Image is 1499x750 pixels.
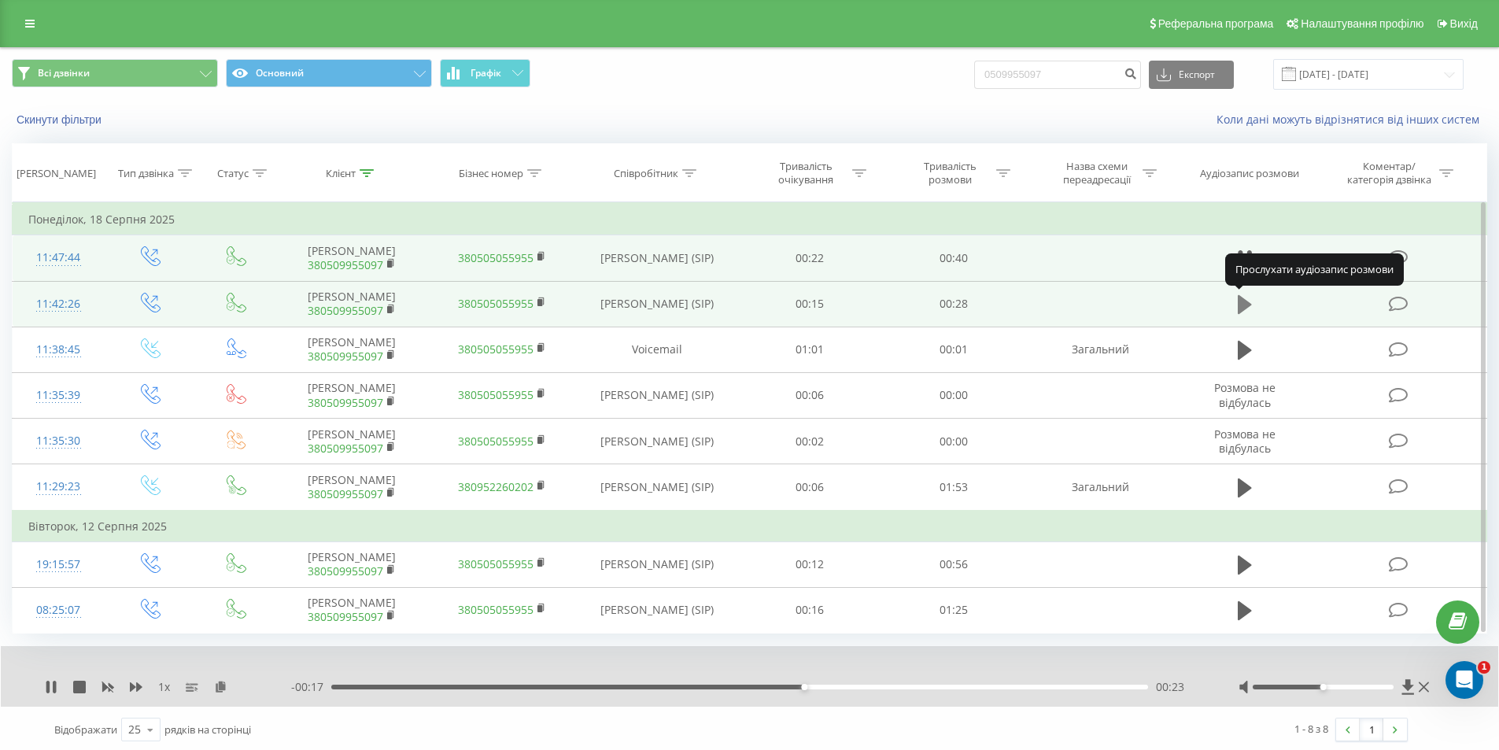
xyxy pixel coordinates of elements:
a: 380505055955 [458,387,534,402]
div: Accessibility label [1320,684,1326,690]
td: 01:01 [738,327,882,372]
td: 00:01 [882,327,1026,372]
div: 11:47:44 [28,242,89,273]
td: [PERSON_NAME] [277,419,426,464]
a: 380505055955 [458,250,534,265]
td: 00:56 [882,541,1026,587]
div: Тип дзвінка [118,167,174,180]
a: Коли дані можуть відрізнятися вiд інших систем [1217,112,1487,127]
a: 380952260202 [458,479,534,494]
td: 00:28 [882,281,1026,327]
a: 380505055955 [458,556,534,571]
span: Реферальна програма [1158,17,1274,30]
span: Всі дзвінки [38,67,90,79]
a: 380509955097 [308,486,383,501]
a: 380505055955 [458,602,534,617]
td: Загальний [1025,464,1175,511]
span: Налаштування профілю [1301,17,1423,30]
a: 380509955097 [308,441,383,456]
a: 380509955097 [308,395,383,410]
td: [PERSON_NAME] (SIP) [577,419,738,464]
td: Voicemail [577,327,738,372]
iframe: Intercom live chat [1445,661,1483,699]
div: 11:42:26 [28,289,89,320]
button: Всі дзвінки [12,59,218,87]
a: 380505055955 [458,296,534,311]
td: [PERSON_NAME] [277,541,426,587]
td: [PERSON_NAME] (SIP) [577,464,738,511]
td: [PERSON_NAME] (SIP) [577,281,738,327]
td: 00:22 [738,235,882,281]
span: - 00:17 [291,679,331,695]
div: Аудіозапис розмови [1200,167,1299,180]
td: 00:12 [738,541,882,587]
div: 08:25:07 [28,595,89,626]
a: 380509955097 [308,303,383,318]
span: Відображати [54,722,117,737]
div: 25 [128,722,141,737]
td: Понеділок, 18 Серпня 2025 [13,204,1487,235]
span: 1 [1478,661,1490,674]
td: Вівторок, 12 Серпня 2025 [13,511,1487,542]
td: [PERSON_NAME] [277,372,426,418]
td: [PERSON_NAME] [277,327,426,372]
div: 11:35:39 [28,380,89,411]
div: Назва схеми переадресації [1054,160,1139,187]
td: 00:06 [738,464,882,511]
div: Коментар/категорія дзвінка [1343,160,1435,187]
button: Експорт [1149,61,1234,89]
td: Загальний [1025,327,1175,372]
div: [PERSON_NAME] [17,167,96,180]
span: рядків на сторінці [164,722,251,737]
td: 01:25 [882,587,1026,633]
button: Скинути фільтри [12,113,109,127]
td: [PERSON_NAME] [277,464,426,511]
span: Розмова не відбулась [1214,427,1276,456]
div: 11:29:23 [28,471,89,502]
td: [PERSON_NAME] [277,587,426,633]
a: 380509955097 [308,563,383,578]
td: [PERSON_NAME] (SIP) [577,235,738,281]
div: Accessibility label [802,684,808,690]
td: [PERSON_NAME] [277,235,426,281]
span: 00:23 [1156,679,1184,695]
td: [PERSON_NAME] (SIP) [577,541,738,587]
div: Статус [217,167,249,180]
div: Тривалість очікування [764,160,848,187]
td: 00:06 [738,372,882,418]
span: 1 x [158,679,170,695]
td: 00:40 [882,235,1026,281]
button: Основний [226,59,432,87]
div: Тривалість розмови [908,160,992,187]
td: [PERSON_NAME] [277,281,426,327]
td: 00:16 [738,587,882,633]
div: Клієнт [326,167,356,180]
div: Бізнес номер [459,167,523,180]
button: Графік [440,59,530,87]
td: 00:15 [738,281,882,327]
div: 11:35:30 [28,426,89,456]
span: Розмова не відбулась [1214,380,1276,409]
a: 1 [1360,719,1383,741]
td: 00:00 [882,372,1026,418]
span: Графік [471,68,501,79]
input: Пошук за номером [974,61,1141,89]
div: Прослухати аудіозапис розмови [1225,253,1404,285]
td: 00:02 [738,419,882,464]
a: 380505055955 [458,434,534,449]
span: Вихід [1450,17,1478,30]
a: 380509955097 [308,349,383,364]
div: 1 - 8 з 8 [1294,721,1328,737]
td: 01:53 [882,464,1026,511]
div: Співробітник [614,167,678,180]
td: [PERSON_NAME] (SIP) [577,372,738,418]
a: 380505055955 [458,342,534,357]
td: 00:00 [882,419,1026,464]
div: 19:15:57 [28,549,89,580]
div: 11:38:45 [28,334,89,365]
a: 380509955097 [308,609,383,624]
a: 380509955097 [308,257,383,272]
td: [PERSON_NAME] (SIP) [577,587,738,633]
